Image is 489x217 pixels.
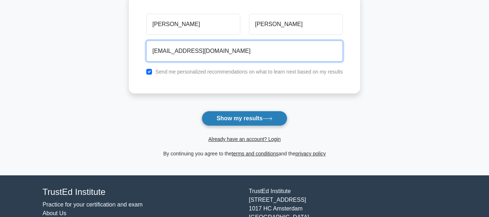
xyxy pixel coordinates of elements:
button: Show my results [202,111,287,126]
div: By continuing you agree to the and the [125,149,364,158]
h4: TrustEd Institute [43,187,240,197]
a: Already have an account? Login [208,136,281,142]
a: privacy policy [295,151,326,157]
a: About Us [43,210,67,216]
input: First name [146,14,240,35]
a: terms and conditions [232,151,278,157]
label: Send me personalized recommendations on what to learn next based on my results [155,69,343,75]
input: Email [146,41,343,62]
a: Practice for your certification and exam [43,201,143,208]
input: Last name [249,14,343,35]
